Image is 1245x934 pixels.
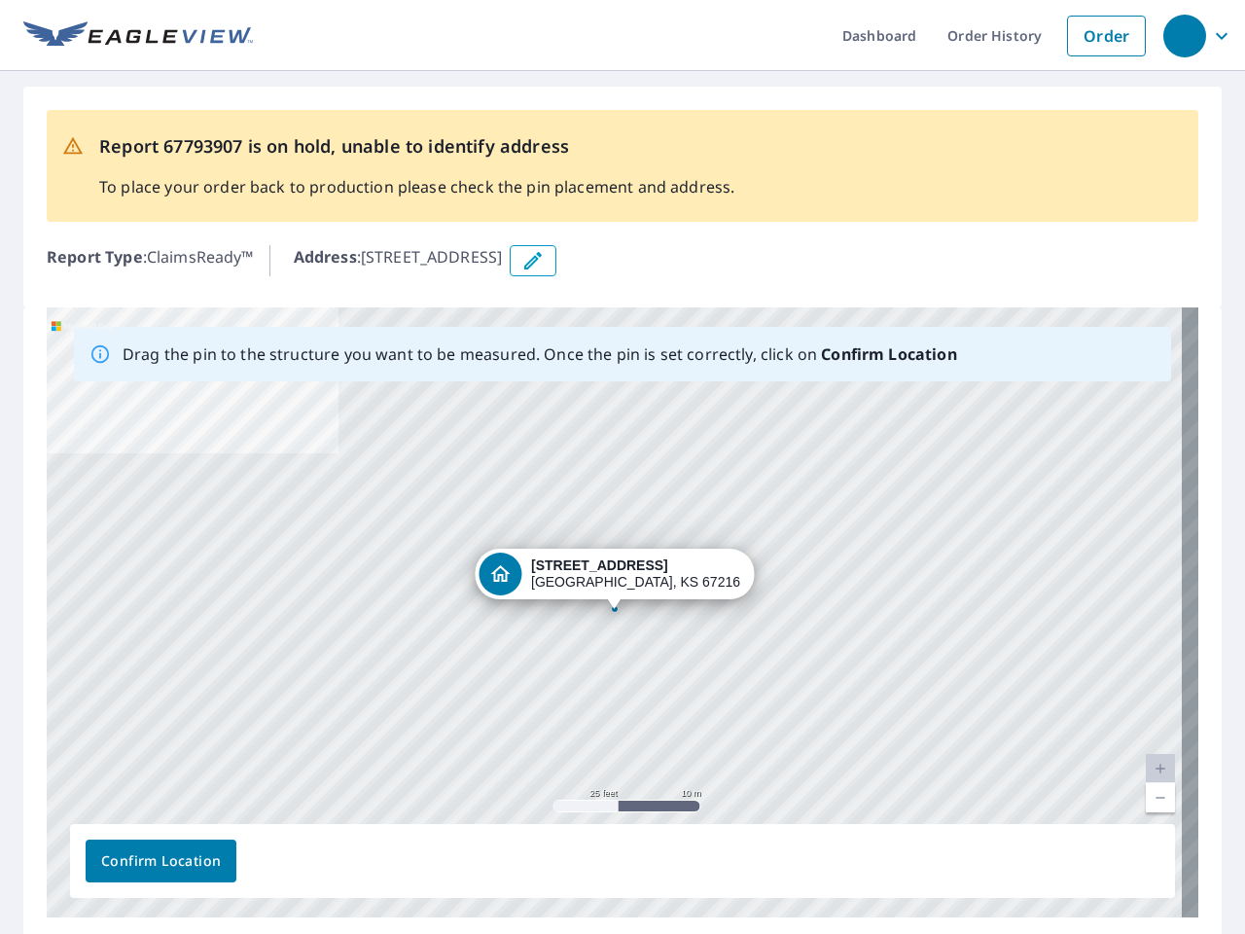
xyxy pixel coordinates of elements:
img: EV Logo [23,21,253,51]
p: Report 67793907 is on hold, unable to identify address [99,133,734,160]
b: Address [294,246,357,268]
p: To place your order back to production please check the pin placement and address. [99,175,734,198]
a: Current Level 20, Zoom In Disabled [1146,754,1175,783]
p: Drag the pin to the structure you want to be measured. Once the pin is set correctly, click on [123,342,957,366]
div: [GEOGRAPHIC_DATA], KS 67216 [531,557,740,591]
span: Confirm Location [101,849,221,874]
b: Report Type [47,246,143,268]
a: Order [1067,16,1146,56]
b: Confirm Location [821,343,956,365]
div: Dropped pin, building 1, Residential property, 500 E 50th St S Lot 72 Wichita, KS 67216 [475,549,754,609]
a: Current Level 20, Zoom Out [1146,783,1175,812]
p: : ClaimsReady™ [47,245,254,276]
p: : [STREET_ADDRESS] [294,245,503,276]
button: Confirm Location [86,840,236,882]
strong: [STREET_ADDRESS] [531,557,668,573]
